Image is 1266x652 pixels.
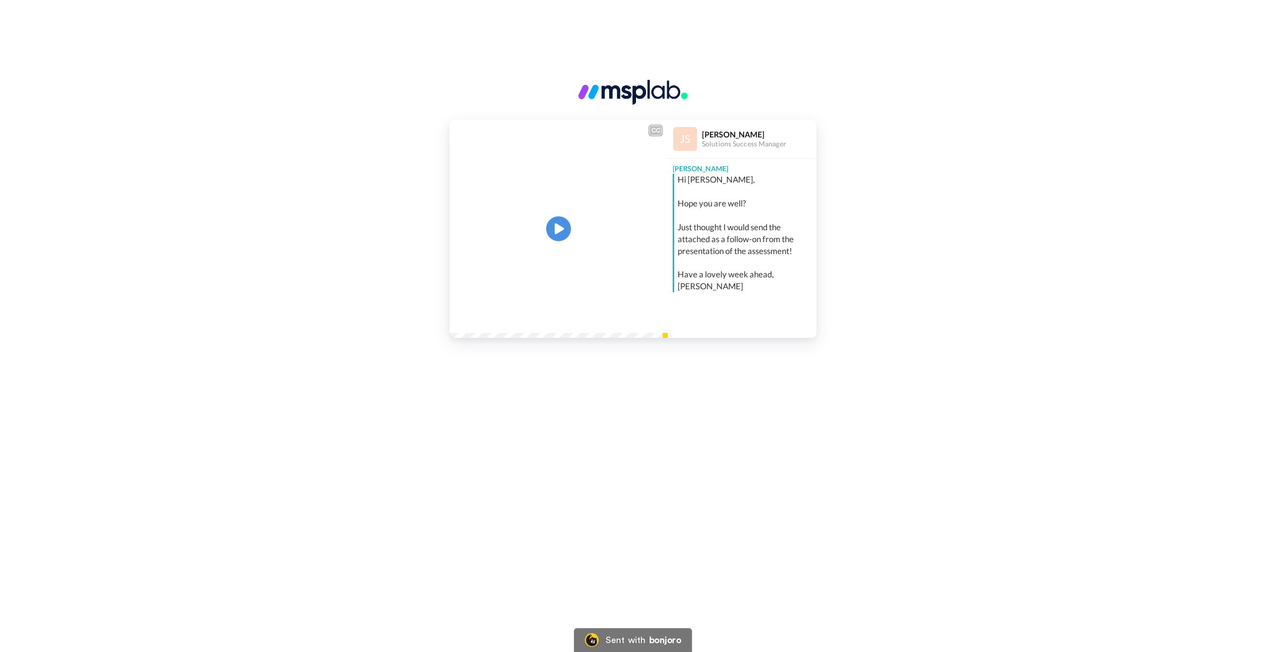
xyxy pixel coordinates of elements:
img: Profile Image [673,127,697,151]
div: CC [649,126,662,135]
span: 0:47 [481,313,499,325]
div: [PERSON_NAME] [668,159,817,174]
div: Hi [PERSON_NAME], Hope you are well? Just thought I would send the attached as a follow-on from t... [678,174,814,293]
img: MSP LAB logo [578,80,688,104]
span: 0:00 [456,313,474,325]
img: Full screen [649,314,659,324]
div: Solutions Success Manager [702,140,816,148]
div: [PERSON_NAME] [702,130,816,139]
span: / [476,313,479,325]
